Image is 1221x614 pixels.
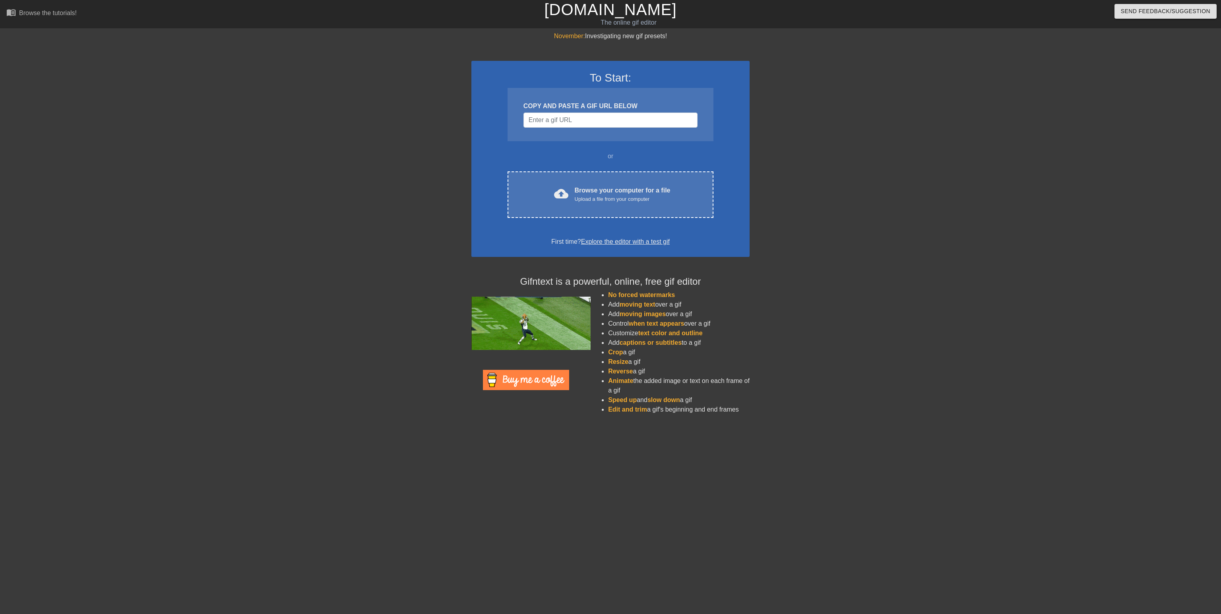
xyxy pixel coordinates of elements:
li: Add over a gif [608,300,750,309]
span: Send Feedback/Suggestion [1121,6,1210,16]
li: a gif [608,357,750,367]
span: text color and outline [638,330,703,336]
span: Reverse [608,368,633,375]
h4: Gifntext is a powerful, online, free gif editor [471,276,750,288]
span: slow down [647,396,680,403]
span: November: [554,33,585,39]
span: menu_book [6,8,16,17]
li: Add to a gif [608,338,750,348]
a: [DOMAIN_NAME] [544,1,676,18]
span: Crop [608,349,623,356]
div: Browse the tutorials! [19,10,77,16]
img: football_small.gif [471,297,591,350]
li: a gif's beginning and end frames [608,405,750,414]
span: cloud_upload [554,187,568,201]
button: Send Feedback/Suggestion [1114,4,1217,19]
a: Explore the editor with a test gif [581,238,670,245]
span: Speed up [608,396,637,403]
div: Browse your computer for a file [575,186,671,203]
li: Customize [608,328,750,338]
li: Add over a gif [608,309,750,319]
span: moving images [620,311,666,317]
span: Animate [608,377,633,384]
input: Username [523,113,698,128]
div: or [492,152,729,161]
div: Upload a file from your computer [575,195,671,203]
li: a gif [608,367,750,376]
span: Edit and trim [608,406,647,413]
span: No forced watermarks [608,291,675,298]
h3: To Start: [482,71,739,85]
div: The online gif editor [411,18,846,27]
span: Resize [608,358,628,365]
img: Buy Me A Coffee [483,370,569,390]
li: Control over a gif [608,319,750,328]
div: First time? [482,237,739,247]
span: moving text [620,301,655,308]
li: a gif [608,348,750,357]
li: and a gif [608,395,750,405]
span: captions or subtitles [620,339,682,346]
div: COPY AND PASTE A GIF URL BELOW [523,101,698,111]
li: the added image or text on each frame of a gif [608,376,750,395]
div: Investigating new gif presets! [471,31,750,41]
span: when text appears [629,320,684,327]
a: Browse the tutorials! [6,8,77,20]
